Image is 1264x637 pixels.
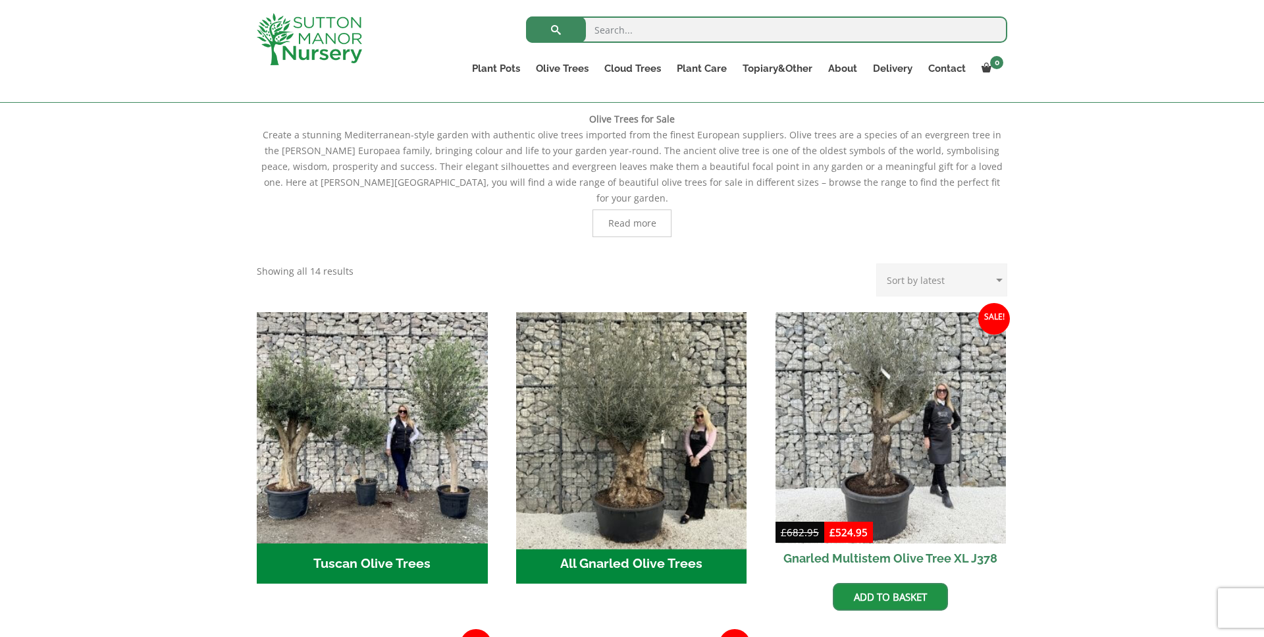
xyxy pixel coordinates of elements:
[781,526,787,539] span: £
[257,543,488,584] h2: Tuscan Olive Trees
[974,59,1007,78] a: 0
[829,526,835,539] span: £
[776,312,1007,543] img: Gnarled Multistem Olive Tree XL J378
[516,543,747,584] h2: All Gnarled Olive Trees
[526,16,1007,43] input: Search...
[257,13,362,65] img: logo
[608,219,656,228] span: Read more
[990,56,1003,69] span: 0
[528,59,596,78] a: Olive Trees
[257,312,488,584] a: Visit product category Tuscan Olive Trees
[776,543,1007,573] h2: Gnarled Multistem Olive Tree XL J378
[257,312,488,543] img: Tuscan Olive Trees
[669,59,735,78] a: Plant Care
[820,59,865,78] a: About
[876,263,1007,296] select: Shop order
[516,312,747,584] a: Visit product category All Gnarled Olive Trees
[510,306,752,549] img: All Gnarled Olive Trees
[920,59,974,78] a: Contact
[596,59,669,78] a: Cloud Trees
[257,111,1007,237] div: Create a stunning Mediterranean-style garden with authentic olive trees imported from the finest ...
[829,526,868,539] bdi: 524.95
[781,526,819,539] bdi: 682.95
[735,59,820,78] a: Topiary&Other
[833,583,948,611] a: Add to basket: “Gnarled Multistem Olive Tree XL J378”
[978,303,1010,335] span: Sale!
[589,113,675,125] b: Olive Trees for Sale
[865,59,920,78] a: Delivery
[257,263,354,279] p: Showing all 14 results
[464,59,528,78] a: Plant Pots
[776,312,1007,573] a: Sale! Gnarled Multistem Olive Tree XL J378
